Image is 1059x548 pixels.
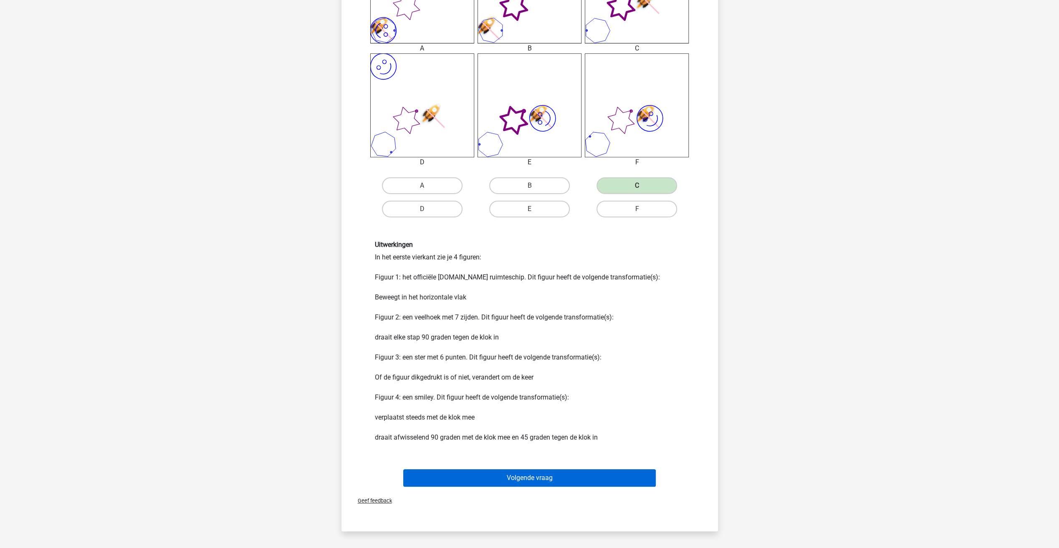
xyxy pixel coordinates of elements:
[382,201,463,217] label: D
[596,177,677,194] label: C
[471,43,588,53] div: B
[382,177,463,194] label: A
[375,241,685,249] h6: Uitwerkingen
[369,241,691,442] div: In het eerste vierkant zie je 4 figuren: Figuur 1: het officiële [DOMAIN_NAME] ruimteschip. Dit f...
[364,157,480,167] div: D
[364,43,480,53] div: A
[579,43,695,53] div: C
[596,201,677,217] label: F
[489,177,570,194] label: B
[403,469,656,487] button: Volgende vraag
[351,498,392,504] span: Geef feedback
[489,201,570,217] label: E
[579,157,695,167] div: F
[471,157,588,167] div: E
